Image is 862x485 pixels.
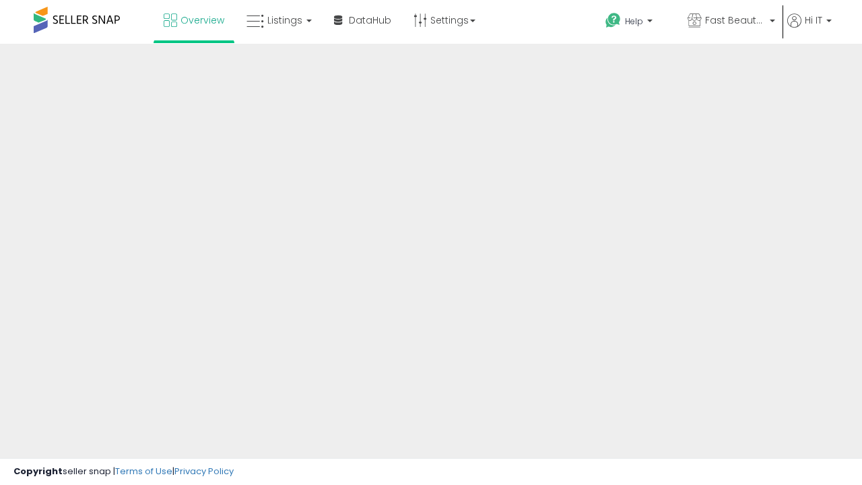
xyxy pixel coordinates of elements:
[174,465,234,478] a: Privacy Policy
[605,12,622,29] i: Get Help
[115,465,172,478] a: Terms of Use
[805,13,822,27] span: Hi IT
[595,2,675,44] a: Help
[267,13,302,27] span: Listings
[787,13,832,44] a: Hi IT
[13,465,63,478] strong: Copyright
[349,13,391,27] span: DataHub
[705,13,766,27] span: Fast Beauty ([GEOGRAPHIC_DATA])
[180,13,224,27] span: Overview
[13,465,234,478] div: seller snap | |
[625,15,643,27] span: Help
